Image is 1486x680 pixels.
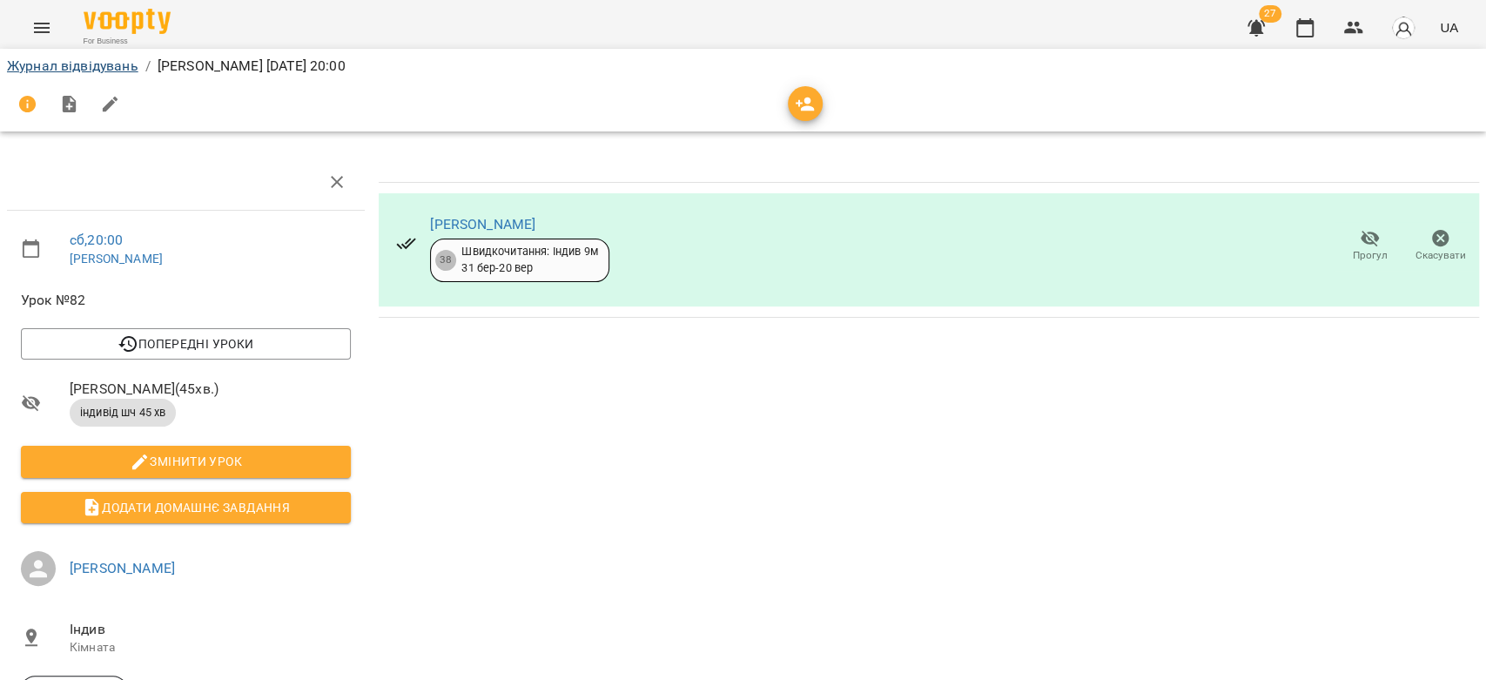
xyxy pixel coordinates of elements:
span: Індив [70,619,351,640]
span: UA [1440,18,1458,37]
li: / [145,56,151,77]
span: For Business [84,36,171,47]
div: 38 [435,250,456,271]
div: Швидкочитання: Індив 9м 31 бер - 20 вер [461,244,597,276]
span: Урок №82 [21,290,351,311]
span: індивід шч 45 хв [70,405,176,421]
button: Попередні уроки [21,328,351,360]
p: [PERSON_NAME] [DATE] 20:00 [158,56,346,77]
img: avatar_s.png [1391,16,1415,40]
button: Змінити урок [21,446,351,477]
a: [PERSON_NAME] [70,252,163,266]
button: Додати домашнє завдання [21,492,351,523]
button: Скасувати [1405,222,1476,271]
a: [PERSON_NAME] [70,560,175,576]
span: Скасувати [1415,248,1466,263]
span: Прогул [1353,248,1388,263]
button: Menu [21,7,63,49]
span: Додати домашнє завдання [35,497,337,518]
nav: breadcrumb [7,56,1479,77]
span: Попередні уроки [35,333,337,354]
button: UA [1433,11,1465,44]
span: [PERSON_NAME] ( 45 хв. ) [70,379,351,400]
a: Журнал відвідувань [7,57,138,74]
a: [PERSON_NAME] [430,216,535,232]
span: 27 [1259,5,1281,23]
a: сб , 20:00 [70,232,123,248]
span: Змінити урок [35,451,337,472]
img: Voopty Logo [84,9,171,34]
button: Прогул [1335,222,1405,271]
p: Кімната [70,639,351,656]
